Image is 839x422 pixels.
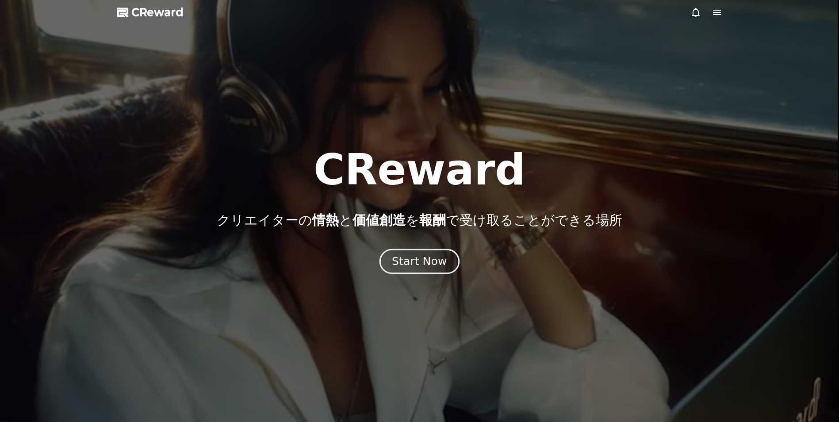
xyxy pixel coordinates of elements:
[131,5,184,19] span: CReward
[58,280,114,303] a: Messages
[73,294,100,301] span: Messages
[381,258,458,267] a: Start Now
[117,5,184,19] a: CReward
[419,212,446,228] span: 報酬
[131,294,153,301] span: Settings
[379,249,460,274] button: Start Now
[23,294,38,301] span: Home
[114,280,170,303] a: Settings
[352,212,406,228] span: 価値創造
[392,254,447,269] div: Start Now
[217,212,622,228] p: クリエイターの と を で受け取ることができる場所
[312,212,339,228] span: 情熱
[3,280,58,303] a: Home
[314,149,525,191] h1: CReward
